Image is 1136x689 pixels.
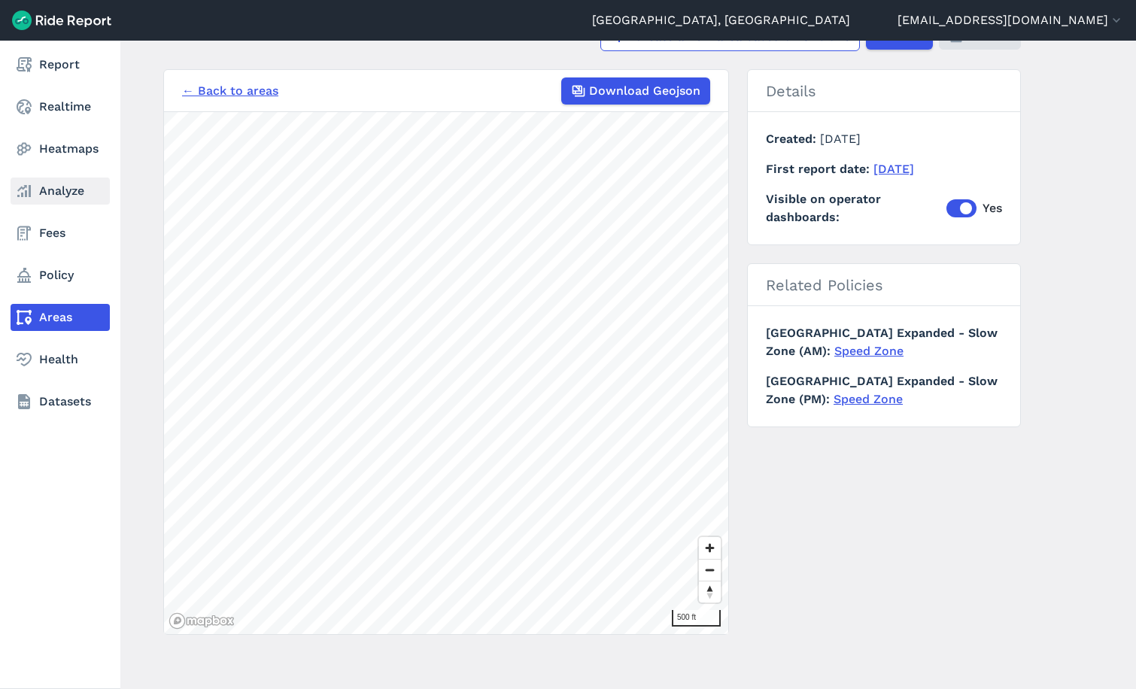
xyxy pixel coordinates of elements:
button: Zoom out [699,559,721,581]
span: Created [766,132,820,146]
div: 500 ft [672,610,721,627]
span: [DATE] [820,132,861,146]
a: Mapbox logo [169,612,235,630]
a: Areas [11,304,110,331]
span: Visible on operator dashboards [766,190,946,226]
button: Download Geojson [561,77,710,105]
span: [GEOGRAPHIC_DATA] Expanded - Slow Zone (PM) [766,374,998,406]
img: Ride Report [12,11,111,30]
a: Report [11,51,110,78]
h2: Details [748,70,1020,112]
a: Speed Zone [834,344,904,358]
canvas: Map [164,112,728,634]
a: Analyze [11,178,110,205]
a: [GEOGRAPHIC_DATA], [GEOGRAPHIC_DATA] [592,11,850,29]
button: Zoom in [699,537,721,559]
a: Policy [11,262,110,289]
a: Datasets [11,388,110,415]
h2: Related Policies [748,264,1020,306]
span: First report date [766,162,873,176]
button: Reset bearing to north [699,581,721,602]
span: Download Geojson [589,82,700,100]
span: [GEOGRAPHIC_DATA] Expanded - Slow Zone (AM) [766,326,998,358]
a: [DATE] [873,162,914,176]
a: Fees [11,220,110,247]
a: ← Back to areas [182,82,278,100]
button: [EMAIL_ADDRESS][DOMAIN_NAME] [898,11,1124,29]
a: Heatmaps [11,135,110,162]
label: Yes [946,199,1002,217]
a: Health [11,346,110,373]
a: Speed Zone [834,392,903,406]
a: Realtime [11,93,110,120]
